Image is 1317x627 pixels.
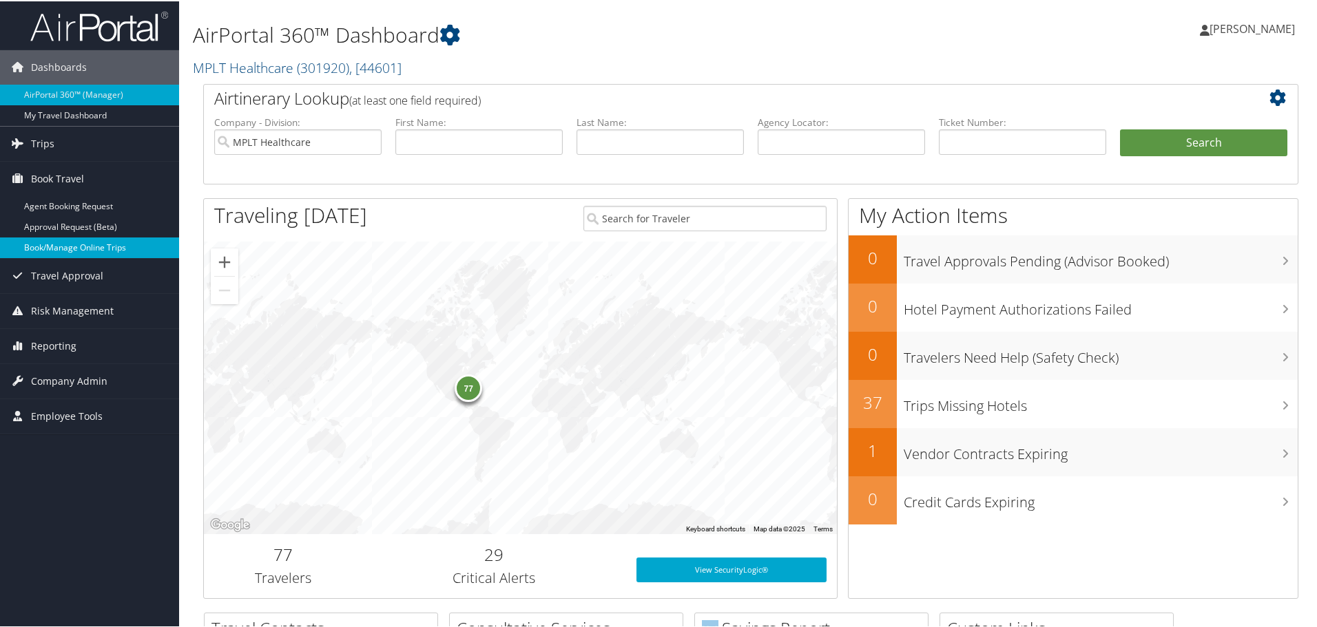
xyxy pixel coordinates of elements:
[211,275,238,303] button: Zoom out
[31,125,54,160] span: Trips
[904,340,1298,366] h3: Travelers Need Help (Safety Check)
[31,160,84,195] span: Book Travel
[207,515,253,533] a: Open this area in Google Maps (opens a new window)
[849,245,897,268] h2: 0
[758,114,925,128] label: Agency Locator:
[1120,128,1287,156] button: Search
[455,372,482,400] div: 77
[31,257,103,292] span: Travel Approval
[849,330,1298,379] a: 0Travelers Need Help (Safety Check)
[31,328,76,362] span: Reporting
[373,567,616,586] h3: Critical Alerts
[636,556,827,581] a: View SecurityLogic®
[904,436,1298,463] h3: Vendor Contracts Expiring
[849,293,897,317] h2: 0
[849,200,1298,229] h1: My Action Items
[904,388,1298,414] h3: Trips Missing Hotels
[31,49,87,83] span: Dashboards
[214,85,1196,109] h2: Airtinerary Lookup
[31,363,107,397] span: Company Admin
[207,515,253,533] img: Google
[214,542,352,565] h2: 77
[30,9,168,41] img: airportal-logo.png
[849,390,897,413] h2: 37
[395,114,563,128] label: First Name:
[349,92,481,107] span: (at least one field required)
[939,114,1106,128] label: Ticket Number:
[31,293,114,327] span: Risk Management
[214,200,367,229] h1: Traveling [DATE]
[849,427,1298,475] a: 1Vendor Contracts Expiring
[849,282,1298,330] a: 0Hotel Payment Authorizations Failed
[211,247,238,275] button: Zoom in
[349,57,402,76] span: , [ 44601 ]
[849,379,1298,427] a: 37Trips Missing Hotels
[193,19,937,48] h1: AirPortal 360™ Dashboard
[904,292,1298,318] h3: Hotel Payment Authorizations Failed
[373,542,616,565] h2: 29
[849,341,897,365] h2: 0
[1200,7,1309,48] a: [PERSON_NAME]
[193,57,402,76] a: MPLT Healthcare
[904,244,1298,270] h3: Travel Approvals Pending (Advisor Booked)
[577,114,744,128] label: Last Name:
[686,523,745,533] button: Keyboard shortcuts
[849,475,1298,523] a: 0Credit Cards Expiring
[583,204,827,230] input: Search for Traveler
[904,485,1298,511] h3: Credit Cards Expiring
[849,234,1298,282] a: 0Travel Approvals Pending (Advisor Booked)
[214,567,352,586] h3: Travelers
[849,486,897,509] h2: 0
[849,438,897,461] h2: 1
[214,114,382,128] label: Company - Division:
[754,524,805,531] span: Map data ©2025
[1210,20,1295,35] span: [PERSON_NAME]
[31,398,103,432] span: Employee Tools
[297,57,349,76] span: ( 301920 )
[813,524,833,531] a: Terms (opens in new tab)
